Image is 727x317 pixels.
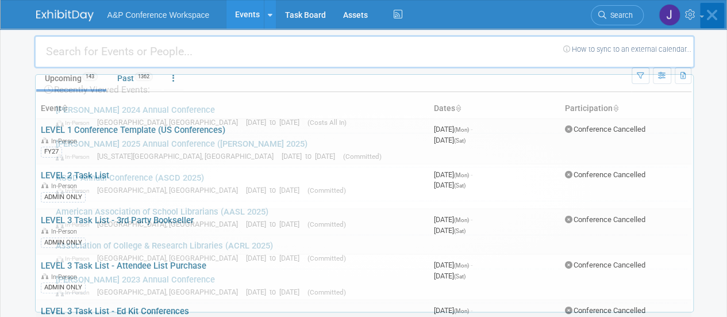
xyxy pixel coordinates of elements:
[50,201,687,235] a: American Association of School Librarians (AASL 2025) In-Person [GEOGRAPHIC_DATA], [GEOGRAPHIC_DA...
[56,119,95,127] span: In-Person
[50,133,687,167] a: [PERSON_NAME] 2025 Annual Conference ([PERSON_NAME] 2025) In-Person [US_STATE][GEOGRAPHIC_DATA], ...
[246,220,305,228] span: [DATE] to [DATE]
[50,100,687,133] a: [PERSON_NAME] 2024 Annual Conference In-Person [GEOGRAPHIC_DATA], [GEOGRAPHIC_DATA] [DATE] to [DA...
[97,288,244,296] span: [GEOGRAPHIC_DATA], [GEOGRAPHIC_DATA]
[56,221,95,228] span: In-Person
[307,186,346,194] span: (Committed)
[34,35,695,68] input: Search for Events or People...
[97,220,244,228] span: [GEOGRAPHIC_DATA], [GEOGRAPHIC_DATA]
[343,152,382,161] span: (Committed)
[56,153,95,161] span: In-Person
[50,235,687,269] a: Association of College & Research Libraries (ACRL 2025) In-Person [GEOGRAPHIC_DATA], [GEOGRAPHIC_...
[97,186,244,194] span: [GEOGRAPHIC_DATA], [GEOGRAPHIC_DATA]
[307,119,347,127] span: (Costs All In)
[246,118,305,127] span: [DATE] to [DATE]
[97,152,279,161] span: [US_STATE][GEOGRAPHIC_DATA], [GEOGRAPHIC_DATA]
[56,289,95,296] span: In-Person
[307,288,346,296] span: (Committed)
[56,255,95,262] span: In-Person
[97,254,244,262] span: [GEOGRAPHIC_DATA], [GEOGRAPHIC_DATA]
[307,254,346,262] span: (Committed)
[282,152,341,161] span: [DATE] to [DATE]
[50,269,687,303] a: [PERSON_NAME] 2023 Annual Conference In-Person [GEOGRAPHIC_DATA], [GEOGRAPHIC_DATA] [DATE] to [DA...
[246,186,305,194] span: [DATE] to [DATE]
[56,187,95,194] span: In-Person
[97,118,244,127] span: [GEOGRAPHIC_DATA], [GEOGRAPHIC_DATA]
[41,75,687,100] div: Recently Viewed Events:
[307,220,346,228] span: (Committed)
[246,288,305,296] span: [DATE] to [DATE]
[246,254,305,262] span: [DATE] to [DATE]
[50,167,687,201] a: ASCD Annual Conference (ASCD 2025) In-Person [GEOGRAPHIC_DATA], [GEOGRAPHIC_DATA] [DATE] to [DATE...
